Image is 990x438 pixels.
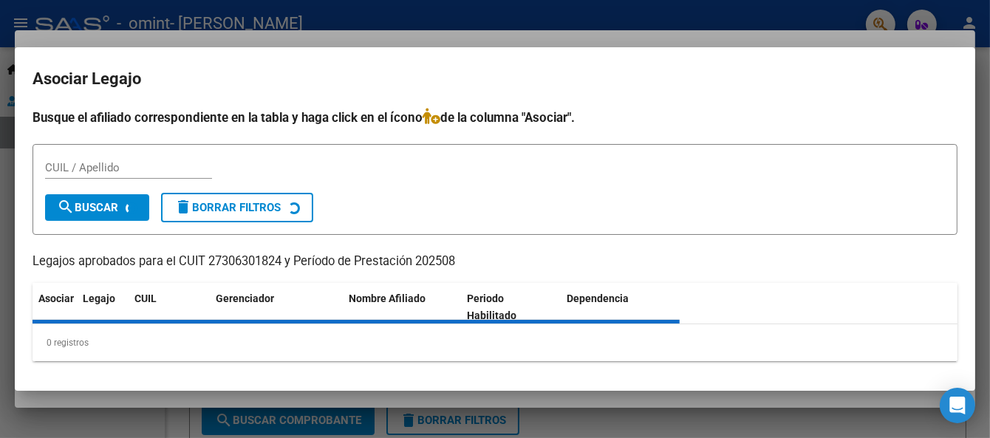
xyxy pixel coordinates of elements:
[57,201,118,214] span: Buscar
[468,292,517,321] span: Periodo Habilitado
[567,292,629,304] span: Dependencia
[33,65,957,93] h2: Asociar Legajo
[349,292,426,304] span: Nombre Afiliado
[561,283,680,332] datatable-header-cell: Dependencia
[343,283,462,332] datatable-header-cell: Nombre Afiliado
[216,292,274,304] span: Gerenciador
[174,201,281,214] span: Borrar Filtros
[83,292,115,304] span: Legajo
[33,253,957,271] p: Legajos aprobados para el CUIT 27306301824 y Período de Prestación 202508
[134,292,157,304] span: CUIL
[210,283,343,332] datatable-header-cell: Gerenciador
[33,283,77,332] datatable-header-cell: Asociar
[45,194,149,221] button: Buscar
[940,388,975,423] div: Open Intercom Messenger
[33,324,957,361] div: 0 registros
[161,193,313,222] button: Borrar Filtros
[38,292,74,304] span: Asociar
[129,283,210,332] datatable-header-cell: CUIL
[77,283,129,332] datatable-header-cell: Legajo
[33,108,957,127] h4: Busque el afiliado correspondiente en la tabla y haga click en el ícono de la columna "Asociar".
[57,198,75,216] mat-icon: search
[174,198,192,216] mat-icon: delete
[462,283,561,332] datatable-header-cell: Periodo Habilitado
